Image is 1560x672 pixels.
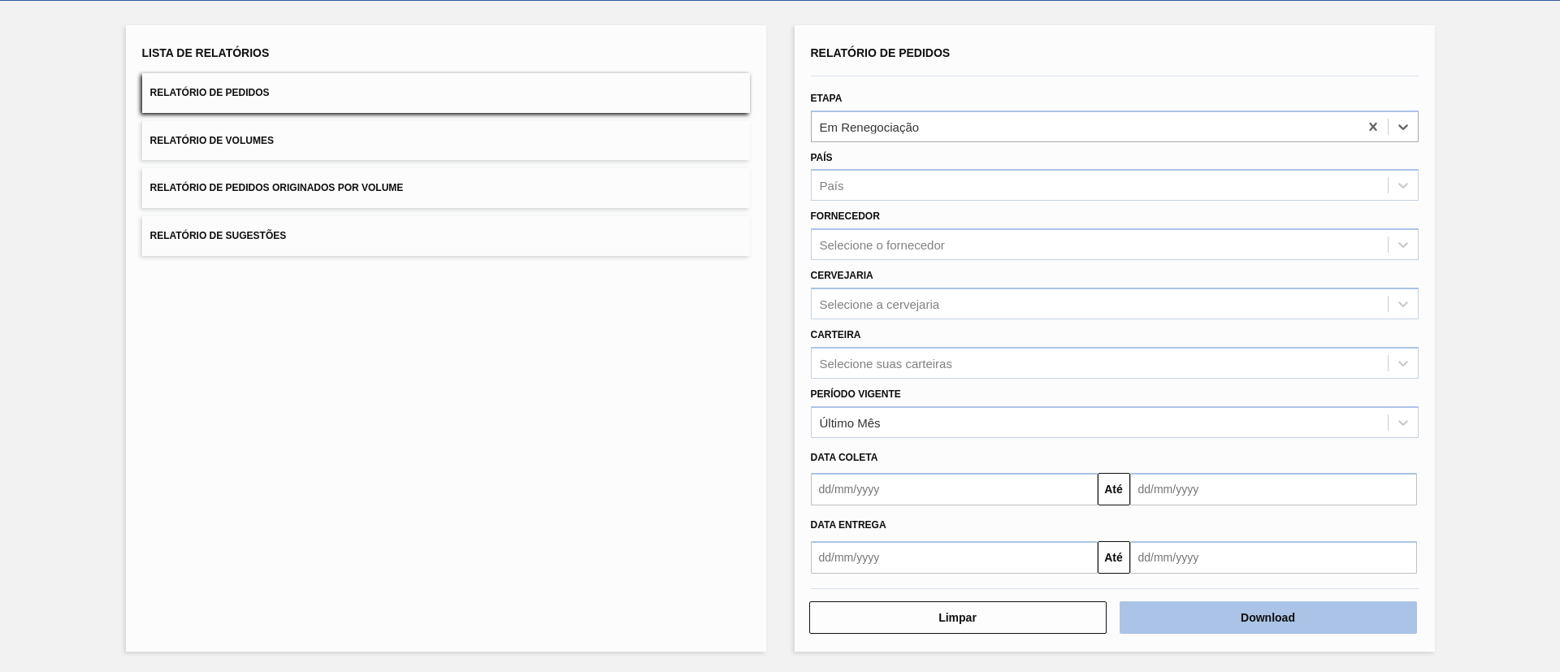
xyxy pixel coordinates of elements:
button: Relatório de Pedidos [142,73,750,113]
div: País [820,179,844,193]
button: Download [1120,601,1417,634]
span: Relatório de Pedidos Originados por Volume [150,182,404,193]
div: Selecione o fornecedor [820,238,945,252]
div: Último Mês [820,415,881,429]
label: País [811,152,833,163]
button: Até [1098,473,1130,505]
button: Relatório de Sugestões [142,216,750,256]
button: Relatório de Volumes [142,121,750,161]
label: Fornecedor [811,210,880,222]
input: dd/mm/yyyy [811,473,1098,505]
label: Cervejaria [811,270,873,281]
div: Selecione suas carteiras [820,356,952,370]
input: dd/mm/yyyy [811,541,1098,574]
span: Data Entrega [811,519,886,531]
label: Período Vigente [811,388,901,400]
div: Em Renegociação [820,119,920,133]
button: Relatório de Pedidos Originados por Volume [142,168,750,208]
span: Lista de Relatórios [142,46,270,59]
label: Carteira [811,329,861,340]
label: Etapa [811,93,843,104]
input: dd/mm/yyyy [1130,541,1417,574]
span: Relatório de Sugestões [150,230,287,241]
button: Limpar [809,601,1107,634]
div: Selecione a cervejaria [820,297,940,310]
span: Relatório de Pedidos [811,46,951,59]
span: Data coleta [811,452,878,463]
span: Relatório de Pedidos [150,87,270,98]
span: Relatório de Volumes [150,135,274,146]
button: Até [1098,541,1130,574]
input: dd/mm/yyyy [1130,473,1417,505]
